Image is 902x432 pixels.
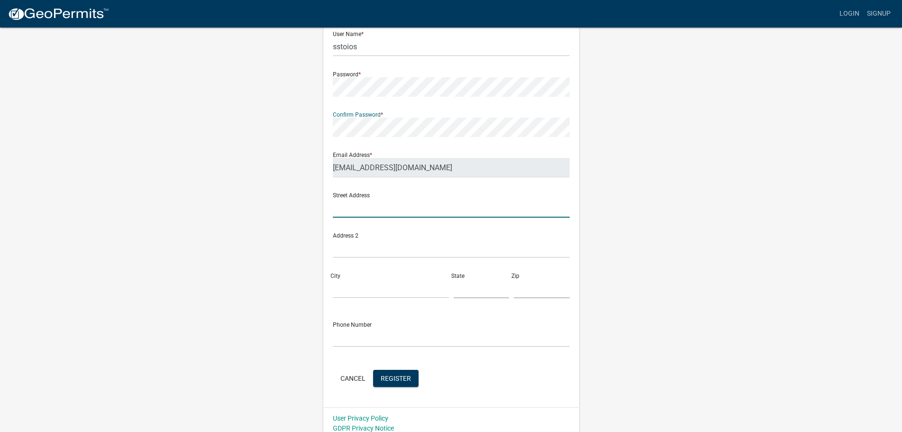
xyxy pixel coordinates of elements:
a: Login [836,5,863,23]
a: User Privacy Policy [333,414,388,422]
a: GDPR Privacy Notice [333,424,394,432]
span: Register [381,374,411,382]
a: Signup [863,5,894,23]
button: Register [373,370,419,387]
button: Cancel [333,370,373,387]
